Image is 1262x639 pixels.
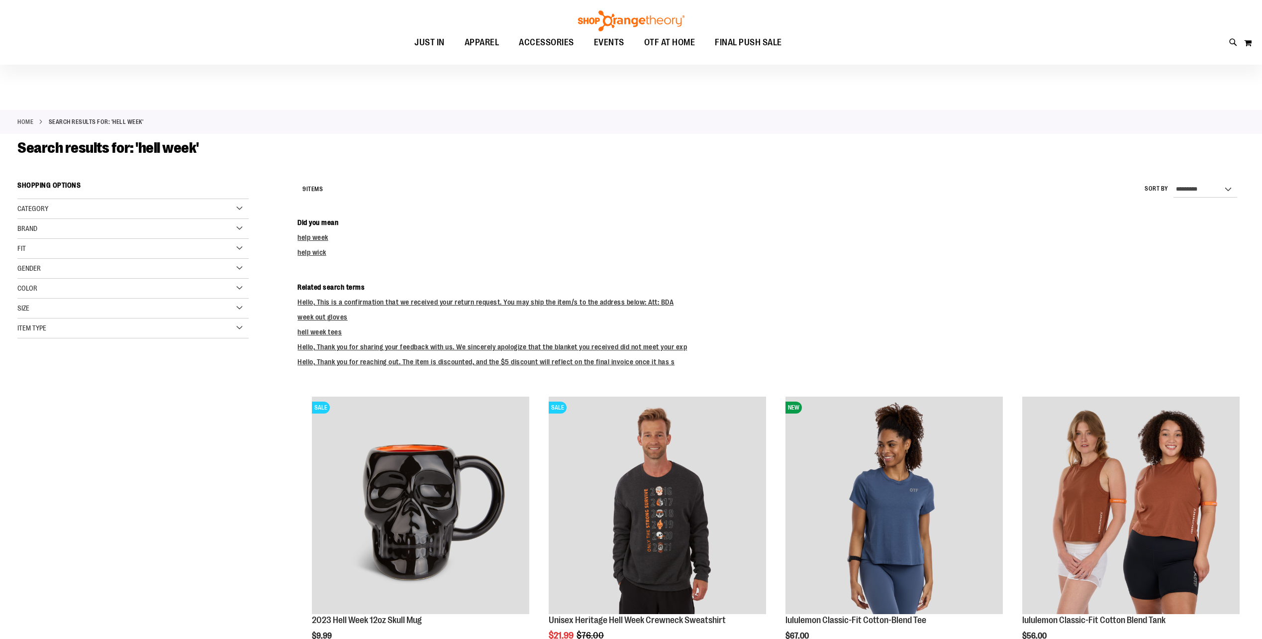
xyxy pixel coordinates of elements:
img: Product image for Unisex Heritage Hell Week Crewneck Sweatshirt [549,397,766,614]
a: Product image for Hell Week 12oz Skull MugSALE [312,397,529,616]
a: APPAREL [455,31,509,54]
strong: Search results for: 'hell week' [49,117,144,126]
span: JUST IN [414,31,445,54]
span: Fit [17,244,26,252]
span: Brand [17,224,37,232]
dt: Did you mean [297,217,1245,227]
a: JUST IN [404,31,455,54]
a: ACCESSORIES [509,31,584,54]
span: Size [17,304,29,312]
img: lululemon Classic-Fit Cotton-Blend Tee [785,397,1003,614]
span: OTF AT HOME [644,31,695,54]
span: FINAL PUSH SALE [715,31,782,54]
span: SALE [312,402,330,414]
span: NEW [785,402,802,414]
a: Hello, Thank you for sharing your feedback with us. We sincerely apologize that the blanket you r... [297,343,687,351]
img: Product image for Hell Week 12oz Skull Mug [312,397,529,614]
a: EVENTS [584,31,634,54]
a: Hello, Thank you for reaching out. The item is discounted, and the $5 discount will reflect on th... [297,358,675,366]
span: Color [17,284,37,292]
span: SALE [549,402,567,414]
span: ACCESSORIES [519,31,574,54]
label: Sort By [1145,185,1168,193]
span: Search results for: 'hell week' [17,139,199,156]
a: 2023 Hell Week 12oz Skull Mug [312,615,422,625]
a: week out gloves [297,313,348,321]
span: APPAREL [465,31,499,54]
img: lululemon Classic-Fit Cotton Blend Tank [1022,397,1240,614]
a: lululemon Classic-Fit Cotton-Blend TeeNEW [785,397,1003,616]
a: help week [297,233,328,241]
a: hell week tees [297,328,342,336]
span: Category [17,205,48,213]
a: Home [17,117,33,126]
span: Item Type [17,324,46,332]
img: Shop Orangetheory [577,10,686,31]
strong: Shopping Options [17,177,249,199]
span: EVENTS [594,31,624,54]
a: help wick [297,248,326,256]
span: 9 [302,186,306,193]
a: Unisex Heritage Hell Week Crewneck Sweatshirt [549,615,726,625]
a: FINAL PUSH SALE [705,31,792,54]
a: OTF AT HOME [634,31,705,54]
dt: Related search terms [297,282,1245,292]
span: Gender [17,264,41,272]
a: Product image for Unisex Heritage Hell Week Crewneck SweatshirtSALE [549,397,766,616]
a: lululemon Classic-Fit Cotton Blend Tank [1022,397,1240,616]
a: lululemon Classic-Fit Cotton Blend Tank [1022,615,1165,625]
a: lululemon Classic-Fit Cotton-Blend Tee [785,615,926,625]
h2: Items [302,182,323,197]
a: Hello, This is a confirmation that we received your return request. You may ship the item/s to th... [297,298,674,306]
